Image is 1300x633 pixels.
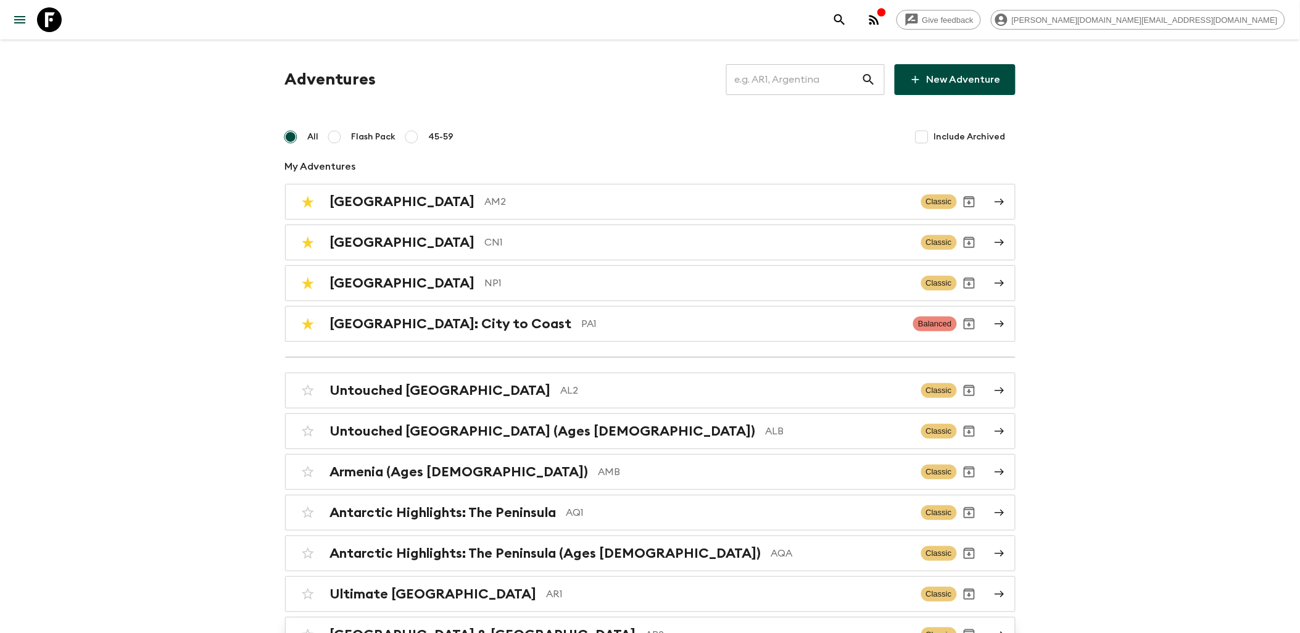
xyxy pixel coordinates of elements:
[285,184,1016,220] a: [GEOGRAPHIC_DATA]AM2ClassicArchive
[285,495,1016,531] a: Antarctic Highlights: The PeninsulaAQ1ClassicArchive
[429,131,454,143] span: 45-59
[916,15,980,25] span: Give feedback
[330,383,551,399] h2: Untouched [GEOGRAPHIC_DATA]
[771,546,911,561] p: AQA
[285,225,1016,260] a: [GEOGRAPHIC_DATA]CN1ClassicArchive
[285,159,1016,174] p: My Adventures
[957,419,982,444] button: Archive
[957,230,982,255] button: Archive
[485,235,911,250] p: CN1
[7,7,32,32] button: menu
[566,505,911,520] p: AQ1
[1005,15,1285,25] span: [PERSON_NAME][DOMAIN_NAME][EMAIL_ADDRESS][DOMAIN_NAME]
[766,424,911,439] p: ALB
[896,10,981,30] a: Give feedback
[957,312,982,336] button: Archive
[285,454,1016,490] a: Armenia (Ages [DEMOGRAPHIC_DATA])AMBClassicArchive
[330,316,572,332] h2: [GEOGRAPHIC_DATA]: City to Coast
[285,536,1016,571] a: Antarctic Highlights: The Peninsula (Ages [DEMOGRAPHIC_DATA])AQAClassicArchive
[957,582,982,606] button: Archive
[991,10,1285,30] div: [PERSON_NAME][DOMAIN_NAME][EMAIL_ADDRESS][DOMAIN_NAME]
[330,275,475,291] h2: [GEOGRAPHIC_DATA]
[957,541,982,566] button: Archive
[921,505,957,520] span: Classic
[921,194,957,209] span: Classic
[921,276,957,291] span: Classic
[957,378,982,403] button: Archive
[913,316,956,331] span: Balanced
[330,194,475,210] h2: [GEOGRAPHIC_DATA]
[330,505,557,521] h2: Antarctic Highlights: The Peninsula
[957,189,982,214] button: Archive
[308,131,319,143] span: All
[921,465,957,479] span: Classic
[957,271,982,296] button: Archive
[330,545,761,561] h2: Antarctic Highlights: The Peninsula (Ages [DEMOGRAPHIC_DATA])
[957,500,982,525] button: Archive
[547,587,911,602] p: AR1
[352,131,396,143] span: Flash Pack
[726,62,861,97] input: e.g. AR1, Argentina
[921,424,957,439] span: Classic
[485,194,911,209] p: AM2
[285,67,376,92] h1: Adventures
[330,423,756,439] h2: Untouched [GEOGRAPHIC_DATA] (Ages [DEMOGRAPHIC_DATA])
[921,587,957,602] span: Classic
[921,235,957,250] span: Classic
[330,586,537,602] h2: Ultimate [GEOGRAPHIC_DATA]
[330,464,589,480] h2: Armenia (Ages [DEMOGRAPHIC_DATA])
[598,465,911,479] p: AMB
[285,306,1016,342] a: [GEOGRAPHIC_DATA]: City to CoastPA1BalancedArchive
[485,276,911,291] p: NP1
[330,234,475,250] h2: [GEOGRAPHIC_DATA]
[934,131,1006,143] span: Include Archived
[285,576,1016,612] a: Ultimate [GEOGRAPHIC_DATA]AR1ClassicArchive
[827,7,852,32] button: search adventures
[582,316,904,331] p: PA1
[957,460,982,484] button: Archive
[285,373,1016,408] a: Untouched [GEOGRAPHIC_DATA]AL2ClassicArchive
[285,265,1016,301] a: [GEOGRAPHIC_DATA]NP1ClassicArchive
[285,413,1016,449] a: Untouched [GEOGRAPHIC_DATA] (Ages [DEMOGRAPHIC_DATA])ALBClassicArchive
[561,383,911,398] p: AL2
[921,383,957,398] span: Classic
[895,64,1016,95] a: New Adventure
[921,546,957,561] span: Classic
